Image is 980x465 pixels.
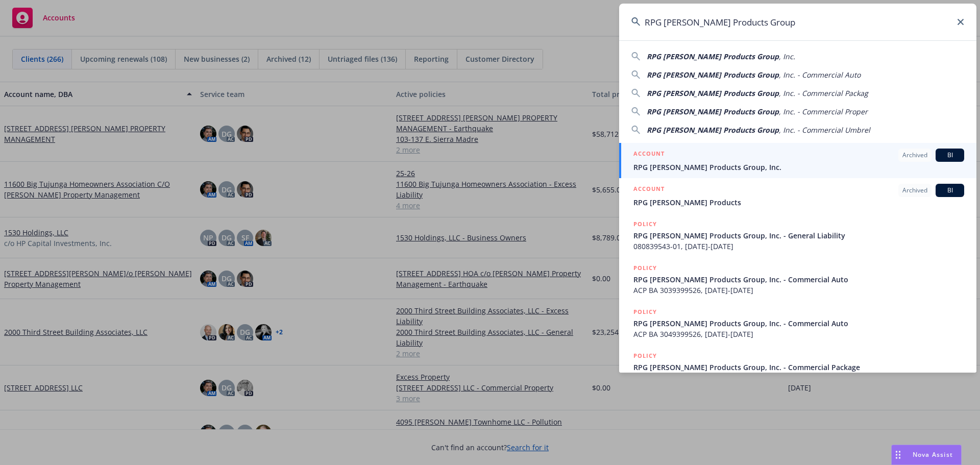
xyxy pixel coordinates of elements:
span: RPG [PERSON_NAME] Products Group [647,88,779,98]
button: Nova Assist [891,445,962,465]
span: Nova Assist [913,450,953,459]
div: Drag to move [892,445,904,464]
span: RPG [PERSON_NAME] Products [633,197,964,208]
a: ACCOUNTArchivedBIRPG [PERSON_NAME] Products [619,178,976,213]
span: ACP BA 3039399526, [DATE]-[DATE] [633,285,964,296]
span: RPG [PERSON_NAME] Products Group [647,70,779,80]
h5: ACCOUNT [633,184,665,196]
span: , Inc. - Commercial Packag [779,88,868,98]
span: RPG [PERSON_NAME] Products Group, Inc. - Commercial Auto [633,274,964,285]
span: BI [940,151,960,160]
span: RPG [PERSON_NAME] Products Group, Inc. - Commercial Package [633,362,964,373]
span: ACP BA 3049399526, [DATE]-[DATE] [633,329,964,339]
span: RPG [PERSON_NAME] Products Group [647,52,779,61]
h5: POLICY [633,219,657,229]
h5: ACCOUNT [633,149,665,161]
a: ACCOUNTArchivedBIRPG [PERSON_NAME] Products Group, Inc. [619,143,976,178]
span: RPG [PERSON_NAME] Products Group, Inc. [633,162,964,173]
span: RPG [PERSON_NAME] Products Group, Inc. - Commercial Auto [633,318,964,329]
a: POLICYRPG [PERSON_NAME] Products Group, Inc. - Commercial AutoACP BA 3049399526, [DATE]-[DATE] [619,301,976,345]
h5: POLICY [633,263,657,273]
a: POLICYRPG [PERSON_NAME] Products Group, Inc. - Commercial AutoACP BA 3039399526, [DATE]-[DATE] [619,257,976,301]
span: 080839543-01, [DATE]-[DATE] [633,241,964,252]
span: RPG [PERSON_NAME] Products Group [647,107,779,116]
span: , Inc. - Commercial Umbrel [779,125,870,135]
a: POLICYRPG [PERSON_NAME] Products Group, Inc. - General Liability080839543-01, [DATE]-[DATE] [619,213,976,257]
a: POLICYRPG [PERSON_NAME] Products Group, Inc. - Commercial Package [619,345,976,389]
h5: POLICY [633,351,657,361]
span: RPG [PERSON_NAME] Products Group, Inc. - General Liability [633,230,964,241]
span: , Inc. [779,52,795,61]
span: Archived [902,151,927,160]
input: Search... [619,4,976,40]
h5: POLICY [633,307,657,317]
span: BI [940,186,960,195]
span: , Inc. - Commercial Proper [779,107,868,116]
span: Archived [902,186,927,195]
span: , Inc. - Commercial Auto [779,70,861,80]
span: RPG [PERSON_NAME] Products Group [647,125,779,135]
